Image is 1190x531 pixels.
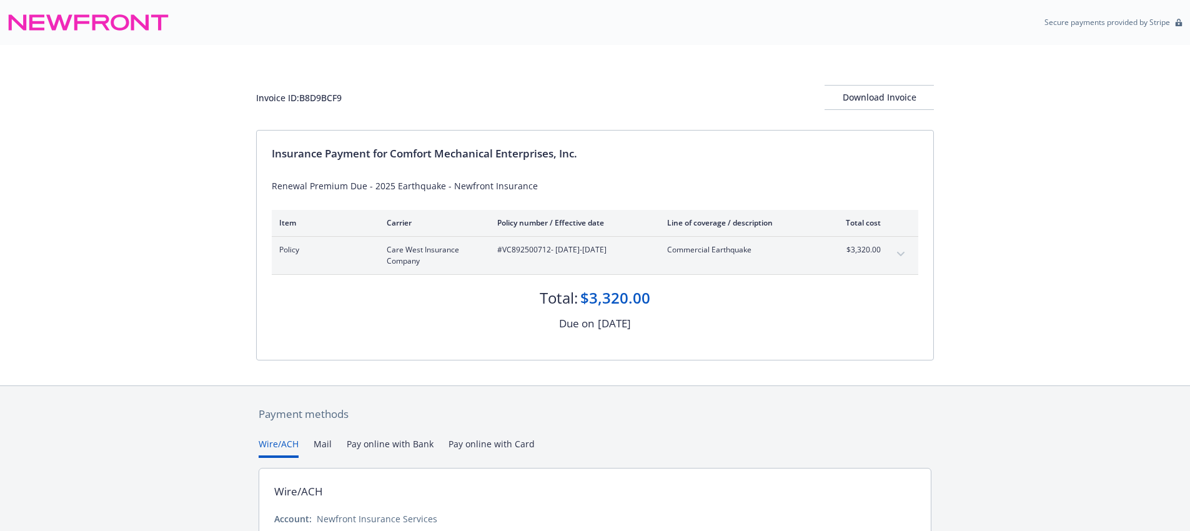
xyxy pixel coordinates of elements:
[279,244,367,256] span: Policy
[314,437,332,458] button: Mail
[497,217,647,228] div: Policy number / Effective date
[667,244,814,256] span: Commercial Earthquake
[347,437,434,458] button: Pay online with Bank
[279,217,367,228] div: Item
[834,217,881,228] div: Total cost
[834,244,881,256] span: $3,320.00
[598,315,631,332] div: [DATE]
[272,146,918,162] div: Insurance Payment for Comfort Mechanical Enterprises, Inc.
[387,244,477,267] span: Care West Insurance Company
[449,437,535,458] button: Pay online with Card
[540,287,578,309] div: Total:
[256,91,342,104] div: Invoice ID: B8D9BCF9
[497,244,647,256] span: #VC892500712 - [DATE]-[DATE]
[580,287,650,309] div: $3,320.00
[272,179,918,192] div: Renewal Premium Due - 2025 Earthquake - Newfront Insurance
[272,237,918,274] div: PolicyCare West Insurance Company#VC892500712- [DATE]-[DATE]Commercial Earthquake$3,320.00expand ...
[891,244,911,264] button: expand content
[317,512,437,525] div: Newfront Insurance Services
[825,85,934,110] button: Download Invoice
[274,512,312,525] div: Account:
[387,217,477,228] div: Carrier
[825,86,934,109] div: Download Invoice
[259,406,931,422] div: Payment methods
[259,437,299,458] button: Wire/ACH
[1044,17,1170,27] p: Secure payments provided by Stripe
[667,217,814,228] div: Line of coverage / description
[559,315,594,332] div: Due on
[274,484,323,500] div: Wire/ACH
